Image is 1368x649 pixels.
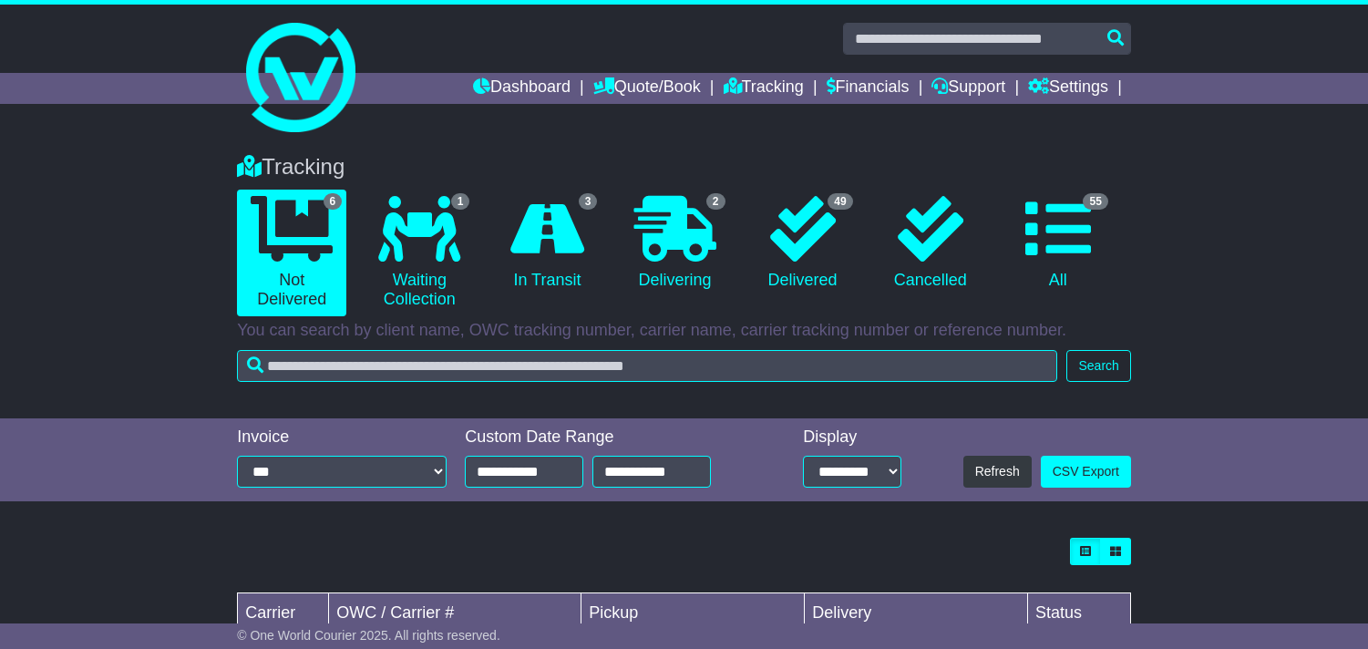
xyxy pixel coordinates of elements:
a: 6 Not Delivered [237,190,346,316]
button: Refresh [963,456,1032,488]
div: Invoice [237,428,447,448]
div: Custom Date Range [465,428,751,448]
div: Display [803,428,901,448]
td: Carrier [238,593,329,634]
a: Support [931,73,1005,104]
span: 55 [1083,193,1107,210]
a: Financials [827,73,910,104]
a: 1 Waiting Collection [365,190,474,316]
td: Pickup [581,593,805,634]
span: 1 [451,193,470,210]
p: You can search by client name, OWC tracking number, carrier name, carrier tracking number or refe... [237,321,1131,341]
a: CSV Export [1041,456,1131,488]
a: Cancelled [876,190,985,297]
td: Delivery [805,593,1028,634]
span: 6 [324,193,343,210]
span: 2 [706,193,725,210]
a: 49 Delivered [748,190,858,297]
a: Dashboard [473,73,571,104]
a: Quote/Book [593,73,701,104]
td: Status [1028,593,1131,634]
span: © One World Courier 2025. All rights reserved. [237,628,500,643]
a: 3 In Transit [492,190,602,297]
button: Search [1066,350,1130,382]
div: Tracking [228,154,1140,180]
span: 49 [828,193,852,210]
span: 3 [579,193,598,210]
td: OWC / Carrier # [329,593,581,634]
a: 2 Delivering [620,190,729,297]
a: 55 All [1003,190,1113,297]
a: Tracking [724,73,804,104]
a: Settings [1028,73,1108,104]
